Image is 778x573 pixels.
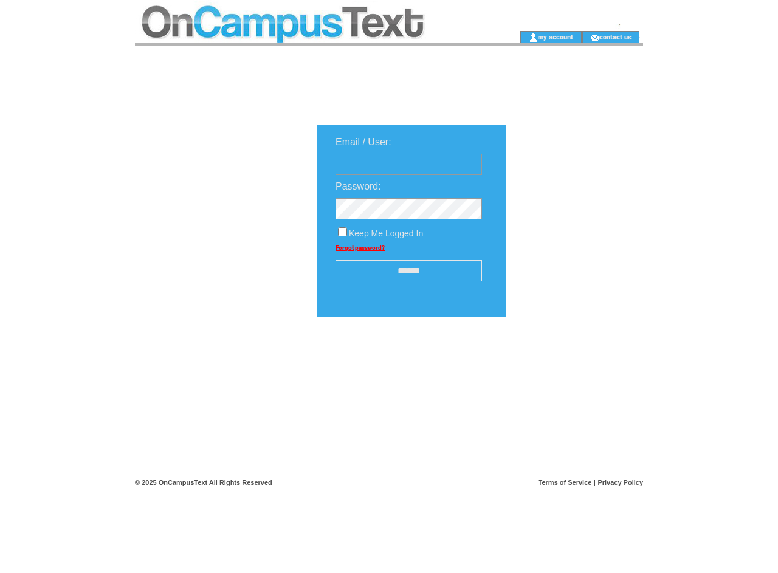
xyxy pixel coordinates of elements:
[538,33,573,41] a: my account
[336,181,381,191] span: Password:
[529,33,538,43] img: account_icon.gif;jsessionid=9CDF58C4A7A41F45834F704C2A5D13D0
[135,479,272,486] span: © 2025 OnCampusText All Rights Reserved
[336,244,385,251] a: Forgot password?
[539,479,592,486] a: Terms of Service
[597,479,643,486] a: Privacy Policy
[599,33,632,41] a: contact us
[336,137,391,147] span: Email / User:
[541,348,602,363] img: transparent.png;jsessionid=9CDF58C4A7A41F45834F704C2A5D13D0
[590,33,599,43] img: contact_us_icon.gif;jsessionid=9CDF58C4A7A41F45834F704C2A5D13D0
[594,479,596,486] span: |
[349,228,423,238] span: Keep Me Logged In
